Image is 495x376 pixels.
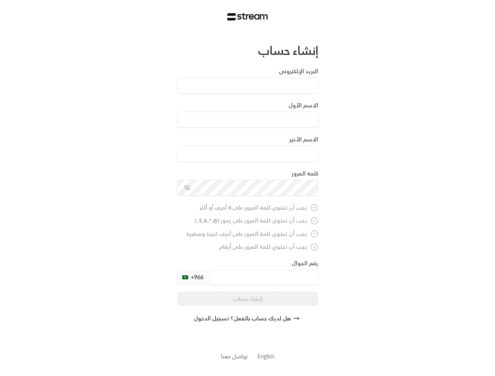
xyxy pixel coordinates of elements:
a: تواصل معنا [221,351,248,361]
div: يجب أن تحتوي كلمة المرور على رموز (@,*,&,$..) [177,217,318,225]
button: تواصل معنا [221,352,248,360]
div: يجب أن تحتوي كلمة المرور على أحرف كبيرة وصغيرة [177,230,318,238]
div: إنشاء حساب [177,43,318,58]
div: +966 [177,269,209,285]
div: يجب أن تحتوي كلمة المرور على أرقام [177,243,318,251]
label: كلمة المرور [292,170,318,177]
label: الاسم الأخير [289,136,318,143]
label: الاسم الأول [288,101,318,109]
label: البريد الإلكتروني [279,67,318,75]
button: toggle password visibility [181,181,194,194]
div: يجب أن تحتوي كلمة المرور على 8 أحرف أو أكثر [177,204,318,212]
label: رقم الجوال [292,259,318,267]
a: English [257,349,274,363]
button: هل لديك حساب بالفعل؟ تسجيل الدخول [177,311,318,326]
img: Stream Logo [227,13,268,21]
